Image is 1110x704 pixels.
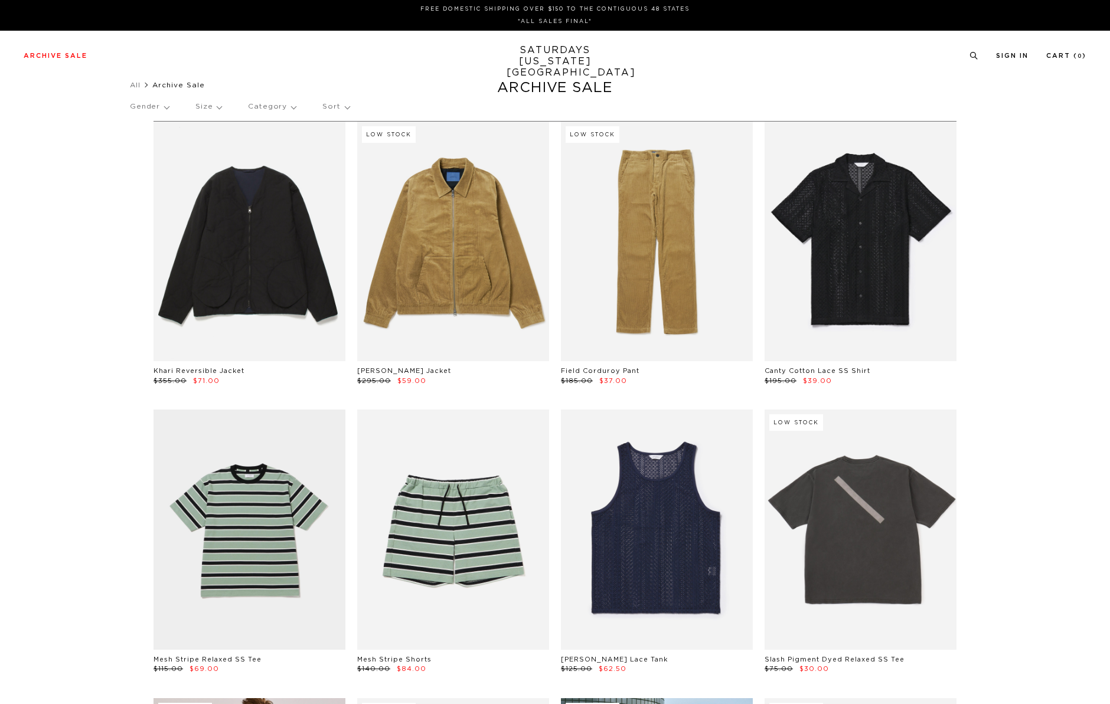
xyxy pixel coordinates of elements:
small: 0 [1078,54,1082,59]
a: Cart (0) [1046,53,1086,59]
p: Size [195,93,221,120]
a: Slash Pigment Dyed Relaxed SS Tee [765,656,905,663]
span: $37.00 [599,378,627,384]
span: $140.00 [357,666,390,672]
p: Category [248,93,296,120]
p: Sort [322,93,349,120]
a: Mesh Stripe Shorts [357,656,432,663]
div: Low Stock [566,126,619,143]
a: [PERSON_NAME] Lace Tank [561,656,668,663]
p: Gender [130,93,169,120]
a: [PERSON_NAME] Jacket [357,368,451,374]
a: Khari Reversible Jacket [154,368,244,374]
div: Low Stock [769,414,823,431]
a: Canty Cotton Lace SS Shirt [765,368,870,374]
span: $59.00 [397,378,426,384]
span: $115.00 [154,666,183,672]
span: $30.00 [799,666,829,672]
span: $69.00 [190,666,219,672]
span: $84.00 [397,666,426,672]
span: $195.00 [765,378,796,384]
span: $125.00 [561,666,592,672]
a: Mesh Stripe Relaxed SS Tee [154,656,262,663]
p: FREE DOMESTIC SHIPPING OVER $150 TO THE CONTIGUOUS 48 STATES [28,5,1082,14]
a: Archive Sale [24,53,87,59]
a: Sign In [996,53,1029,59]
span: $75.00 [765,666,793,672]
p: *ALL SALES FINAL* [28,17,1082,26]
span: $185.00 [561,378,593,384]
span: Archive Sale [152,81,205,89]
span: $71.00 [193,378,220,384]
span: $39.00 [803,378,832,384]
a: Field Corduroy Pant [561,368,639,374]
span: $355.00 [154,378,187,384]
span: $295.00 [357,378,391,384]
a: SATURDAYS[US_STATE][GEOGRAPHIC_DATA] [507,45,604,78]
div: Low Stock [362,126,416,143]
a: All [130,81,141,89]
span: $62.50 [599,666,626,672]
